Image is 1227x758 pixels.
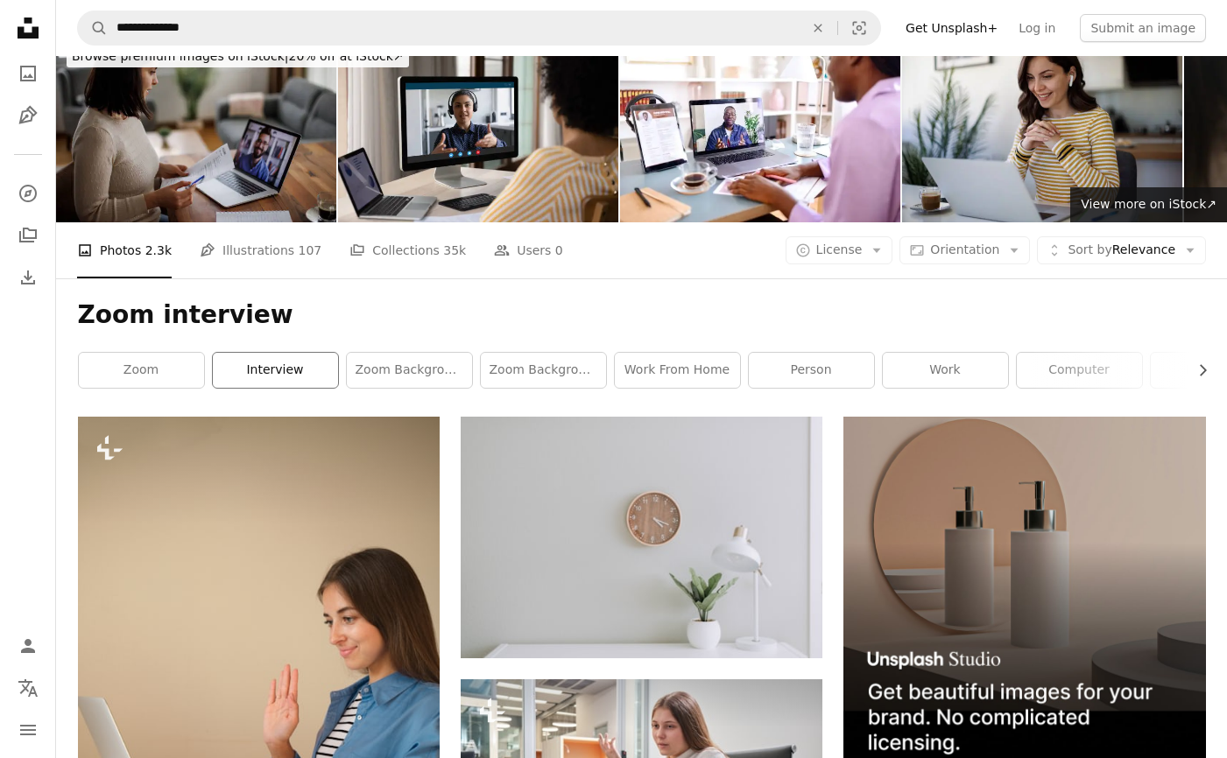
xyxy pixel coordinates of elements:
span: 107 [299,241,322,260]
a: Browse premium images on iStock|20% off at iStock↗ [56,36,420,78]
h1: Zoom interview [78,299,1206,331]
a: Illustrations [11,98,46,133]
button: License [786,236,893,264]
a: View more on iStock↗ [1070,187,1227,222]
a: zoom [79,353,204,388]
button: scroll list to the right [1187,353,1206,388]
span: License [816,242,863,256]
span: 35k [443,241,466,260]
button: Visual search [838,11,880,45]
button: Orientation [899,236,1030,264]
span: Sort by [1068,242,1111,256]
a: Explore [11,176,46,211]
span: 20% off at iStock ↗ [72,49,404,63]
button: Language [11,670,46,705]
img: African American customer woman talking to support service employee [338,36,618,222]
form: Find visuals sitewide [77,11,881,46]
a: Photos [11,56,46,91]
span: Relevance [1068,242,1175,259]
a: zoom background office [481,353,606,388]
a: Users 0 [494,222,563,278]
a: computer [1017,353,1142,388]
button: Sort byRelevance [1037,236,1206,264]
a: Collections [11,218,46,253]
button: Menu [11,712,46,747]
span: Browse premium images on iStock | [72,49,288,63]
img: white desk lamp beside green plant [461,417,822,658]
a: Get Unsplash+ [895,14,1008,42]
a: zoom background [347,353,472,388]
img: Young smiling woman with bluetooth headphones having video call at home [902,36,1182,222]
a: Download History [11,260,46,295]
a: Log in / Sign up [11,628,46,663]
a: Illustrations 107 [200,222,321,278]
a: interview [213,353,338,388]
a: white desk lamp beside green plant [461,530,822,545]
a: Collections 35k [349,222,466,278]
img: Man talking on a job interview [620,36,900,222]
a: Home — Unsplash [11,11,46,49]
a: work from home [615,353,740,388]
a: person [749,353,874,388]
img: Woman reviewing a resume during a virtual job interview [56,36,336,222]
span: View more on iStock ↗ [1081,197,1216,211]
button: Clear [799,11,837,45]
a: a woman sitting at a table using a laptop computer [78,680,440,696]
button: Search Unsplash [78,11,108,45]
a: Log in [1008,14,1066,42]
button: Submit an image [1080,14,1206,42]
a: work [883,353,1008,388]
span: 0 [555,241,563,260]
span: Orientation [930,242,999,256]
